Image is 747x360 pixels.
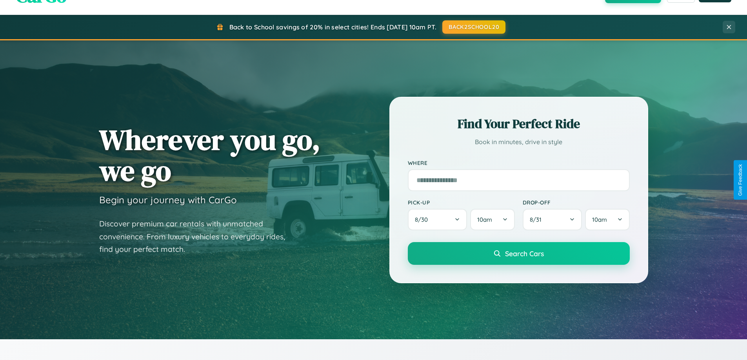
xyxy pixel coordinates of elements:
button: 10am [470,209,514,230]
h3: Begin your journey with CarGo [99,194,237,206]
label: Drop-off [523,199,630,206]
span: Back to School savings of 20% in select cities! Ends [DATE] 10am PT. [229,23,436,31]
span: 8 / 30 [415,216,432,223]
p: Discover premium car rentals with unmatched convenience. From luxury vehicles to everyday rides, ... [99,217,295,256]
label: Where [408,159,630,166]
p: Book in minutes, drive in style [408,136,630,148]
button: 10am [585,209,629,230]
span: Search Cars [505,249,544,258]
button: BACK2SCHOOL20 [442,20,505,34]
button: 8/30 [408,209,467,230]
div: Give Feedback [738,164,743,196]
button: 8/31 [523,209,582,230]
h2: Find Your Perfect Ride [408,115,630,132]
button: Search Cars [408,242,630,265]
h1: Wherever you go, we go [99,124,320,186]
label: Pick-up [408,199,515,206]
span: 10am [592,216,607,223]
span: 10am [477,216,492,223]
span: 8 / 31 [530,216,545,223]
